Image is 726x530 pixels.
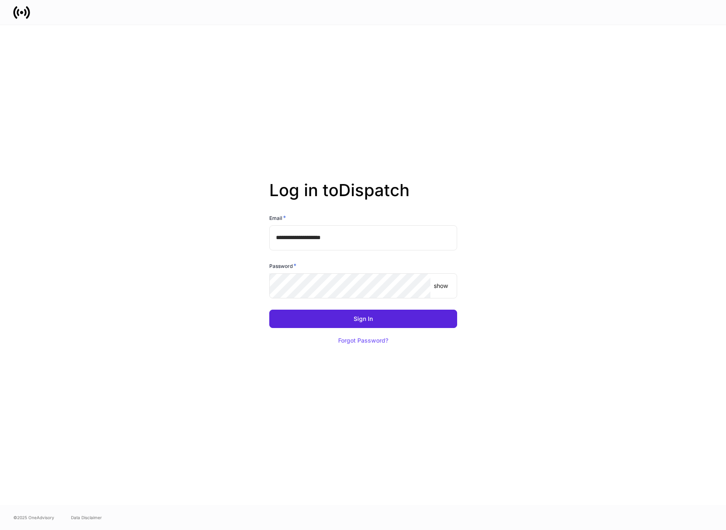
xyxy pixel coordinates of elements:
a: Data Disclaimer [71,514,102,521]
div: Forgot Password? [338,338,388,343]
button: Forgot Password? [328,331,399,350]
span: © 2025 OneAdvisory [13,514,54,521]
h6: Password [269,262,296,270]
div: Sign In [354,316,373,322]
p: show [434,282,448,290]
h6: Email [269,214,286,222]
button: Sign In [269,310,457,328]
h2: Log in to Dispatch [269,180,457,214]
